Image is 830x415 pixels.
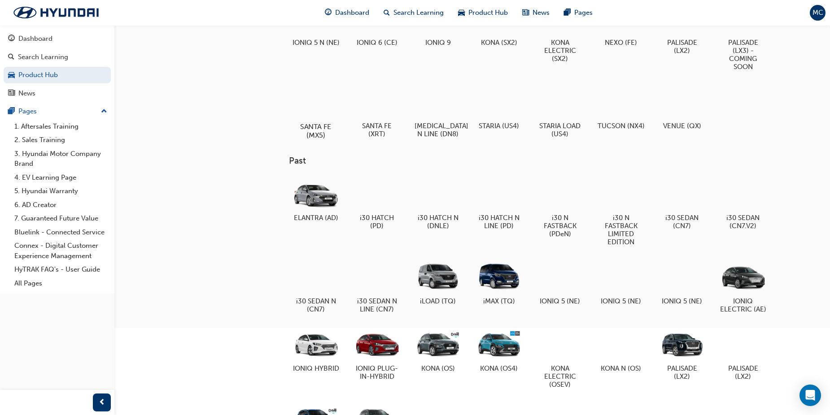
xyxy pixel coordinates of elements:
a: KONA (OS4) [472,324,526,376]
a: iLOAD (TQ) [411,257,465,309]
span: search-icon [384,7,390,18]
a: [MEDICAL_DATA] N LINE (DN8) [411,81,465,141]
h5: i30 SEDAN (CN7) [659,214,706,230]
h5: i30 HATCH (PD) [354,214,401,230]
a: search-iconSearch Learning [376,4,451,22]
a: car-iconProduct Hub [451,4,515,22]
h5: i30 SEDAN N LINE (CN7) [354,297,401,313]
a: IONIQ 5 (NE) [594,257,648,309]
h5: ELANTRA (AD) [293,214,340,222]
h5: IONIQ ELECTRIC (AE) [720,297,767,313]
span: MC [813,8,823,18]
a: 4. EV Learning Page [11,171,111,185]
span: pages-icon [564,7,571,18]
button: Pages [4,103,111,120]
div: News [18,88,35,99]
span: pages-icon [8,108,15,116]
a: STARIA LOAD (US4) [533,81,587,141]
a: IONIQ PLUG-IN-HYBRID [350,324,404,384]
img: Trak [4,3,108,22]
a: i30 SEDAN N LINE (CN7) [350,257,404,317]
a: SANTA FE (XRT) [350,81,404,141]
a: Dashboard [4,30,111,47]
h5: KONA (SX2) [476,39,523,47]
h5: TUCSON (NX4) [598,122,645,130]
h5: NEXO (FE) [598,39,645,47]
span: prev-icon [99,397,105,408]
h5: i30 SEDAN N (CN7) [293,297,340,313]
a: IONIQ ELECTRIC (AE) [716,257,770,317]
span: Search Learning [393,8,444,18]
h5: iLOAD (TQ) [415,297,462,305]
h5: STARIA (US4) [476,122,523,130]
h5: VENUE (QX) [659,122,706,130]
a: KONA N (OS) [594,324,648,376]
a: guage-iconDashboard [318,4,376,22]
h5: PALISADE (LX2) [659,364,706,380]
span: up-icon [101,106,107,117]
a: Product Hub [4,67,111,83]
h5: i30 HATCH N LINE (PD) [476,214,523,230]
a: Search Learning [4,49,111,65]
h5: SANTA FE (XRT) [354,122,401,138]
h5: KONA N (OS) [598,364,645,372]
a: SANTA FE (MX5) [289,81,343,141]
a: 6. AD Creator [11,198,111,212]
h5: SANTA FE (MX5) [291,122,341,139]
h5: KONA (OS) [415,364,462,372]
h5: IONIQ 5 N (NE) [293,39,340,47]
a: pages-iconPages [557,4,600,22]
a: 5. Hyundai Warranty [11,184,111,198]
div: Search Learning [18,52,68,62]
h5: PALISADE (LX3) - COMING SOON [720,39,767,71]
a: KONA (OS) [411,324,465,376]
a: KONA ELECTRIC (OSEV) [533,324,587,392]
a: iMAX (TQ) [472,257,526,309]
a: i30 HATCH N LINE (PD) [472,173,526,233]
span: guage-icon [8,35,15,43]
h5: KONA ELECTRIC (SX2) [537,39,584,63]
a: ELANTRA (AD) [289,173,343,225]
h3: Past [289,156,799,166]
h5: i30 N FASTBACK LIMITED EDITION [598,214,645,246]
h5: IONIQ 5 (NE) [659,297,706,305]
a: news-iconNews [515,4,557,22]
a: i30 SEDAN N (CN7) [289,257,343,317]
a: IONIQ 5 (NE) [655,257,709,309]
h5: i30 SEDAN (CN7.V2) [720,214,767,230]
h5: PALISADE (LX2) [720,364,767,380]
h5: IONIQ 5 (NE) [598,297,645,305]
a: IONIQ 5 (NE) [533,257,587,309]
a: i30 N FASTBACK LIMITED EDITION [594,173,648,250]
span: Product Hub [468,8,508,18]
button: MC [810,5,826,21]
div: Dashboard [18,34,52,44]
a: HyTRAK FAQ's - User Guide [11,263,111,277]
a: IONIQ HYBRID [289,324,343,376]
span: Pages [574,8,593,18]
h5: IONIQ 6 (CE) [354,39,401,47]
h5: iMAX (TQ) [476,297,523,305]
span: search-icon [8,53,14,61]
span: guage-icon [325,7,332,18]
span: car-icon [458,7,465,18]
h5: IONIQ HYBRID [293,364,340,372]
h5: IONIQ PLUG-IN-HYBRID [354,364,401,380]
a: TUCSON (NX4) [594,81,648,133]
div: Open Intercom Messenger [799,385,821,406]
h5: IONIQ 9 [415,39,462,47]
span: News [533,8,550,18]
h5: [MEDICAL_DATA] N LINE (DN8) [415,122,462,138]
a: i30 SEDAN (CN7) [655,173,709,233]
a: News [4,85,111,102]
a: All Pages [11,277,111,290]
h5: KONA (OS4) [476,364,523,372]
a: Bluelink - Connected Service [11,225,111,239]
a: PALISADE (LX2) [655,324,709,384]
a: i30 HATCH (PD) [350,173,404,233]
h5: STARIA LOAD (US4) [537,122,584,138]
button: DashboardSearch LearningProduct HubNews [4,29,111,103]
a: i30 HATCH N (DNLE) [411,173,465,233]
